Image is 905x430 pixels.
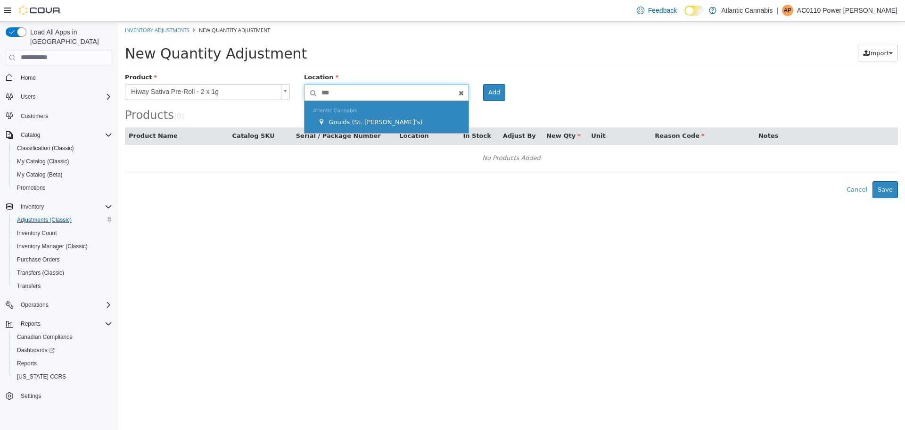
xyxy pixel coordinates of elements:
a: Transfers (Classic) [13,267,68,278]
button: Save [755,160,780,177]
button: Catalog [17,129,44,141]
span: Purchase Orders [13,254,112,265]
button: Reports [2,317,116,330]
a: Settings [17,390,45,402]
a: Home [17,72,40,84]
button: Reports [9,357,116,370]
span: Import [751,28,771,35]
span: New Quantity Adjustment [7,24,189,40]
button: Inventory [17,201,48,212]
a: Dashboards [9,344,116,357]
a: Inventory Count [13,228,61,239]
button: Location [281,110,313,119]
span: Settings [21,392,41,400]
input: Dark Mode [684,6,704,16]
button: Operations [17,299,52,311]
button: Inventory [2,200,116,213]
span: Classification (Classic) [13,143,112,154]
button: Inventory Count [9,227,116,240]
img: Cova [19,6,61,15]
span: Inventory Count [13,228,112,239]
span: Location [186,52,221,59]
a: Inventory Adjustments [7,5,72,12]
button: Operations [2,298,116,312]
button: Users [2,90,116,103]
span: Classification (Classic) [17,144,74,152]
span: Reports [13,358,112,369]
span: 0 [59,91,64,99]
span: Customers [21,112,48,120]
button: My Catalog (Beta) [9,168,116,181]
a: Inventory Manager (Classic) [13,241,91,252]
p: Atlantic Cannabis [721,5,773,16]
span: Inventory Manager (Classic) [17,243,88,250]
button: Adjust By [385,110,420,119]
button: [US_STATE] CCRS [9,370,116,383]
button: Purchase Orders [9,253,116,266]
span: Reports [17,360,37,367]
a: Customers [17,110,52,122]
p: AC0110 Power [PERSON_NAME] [797,5,897,16]
span: Transfers [13,280,112,292]
a: Feedback [633,1,681,20]
button: Home [2,71,116,84]
a: Canadian Compliance [13,331,76,343]
span: Product [7,52,39,59]
button: Adjustments (Classic) [9,213,116,227]
span: My Catalog (Classic) [17,158,69,165]
span: New Qty [428,110,463,118]
button: Catalog SKU [115,110,159,119]
button: Inventory Manager (Classic) [9,240,116,253]
div: No Products Added [13,129,774,143]
span: Canadian Compliance [17,333,73,341]
button: Reports [17,318,44,329]
span: [US_STATE] CCRS [17,373,66,380]
span: Adjustments (Classic) [13,214,112,226]
button: Add [365,62,387,79]
span: Reports [21,320,41,328]
a: Reports [13,358,41,369]
button: Catalog [2,128,116,142]
span: My Catalog (Beta) [17,171,63,178]
small: ( ) [56,91,66,99]
button: Customers [2,109,116,123]
button: Settings [2,389,116,403]
a: Hiway Sativa Pre-Roll - 2 x 1g [7,62,172,78]
span: Canadian Compliance [13,331,112,343]
span: Promotions [17,184,46,192]
a: My Catalog (Beta) [13,169,66,180]
a: My Catalog (Classic) [13,156,73,167]
span: Products [7,87,56,100]
span: Inventory [21,203,44,211]
span: Reports [17,318,112,329]
span: Dashboards [13,345,112,356]
span: Home [21,74,36,82]
span: Purchase Orders [17,256,60,263]
nav: Complex example [6,67,112,428]
span: Dashboards [17,346,55,354]
span: Customers [17,110,112,122]
span: Home [17,72,112,84]
span: Transfers (Classic) [13,267,112,278]
button: Cancel [724,160,755,177]
button: Classification (Classic) [9,142,116,155]
a: Promotions [13,182,49,194]
button: Serial / Package Number [178,110,265,119]
a: Dashboards [13,345,58,356]
a: Purchase Orders [13,254,64,265]
div: AC0110 Power Mike [782,5,793,16]
a: Adjustments (Classic) [13,214,75,226]
span: My Catalog (Beta) [13,169,112,180]
button: In Stock [345,110,375,119]
span: Operations [17,299,112,311]
button: Unit [473,110,489,119]
button: Canadian Compliance [9,330,116,344]
span: Inventory Count [17,229,57,237]
span: Feedback [648,6,677,15]
span: Adjustments (Classic) [17,216,72,224]
button: Promotions [9,181,116,194]
span: Inventory [17,201,112,212]
button: Notes [641,110,662,119]
span: AP [784,5,791,16]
